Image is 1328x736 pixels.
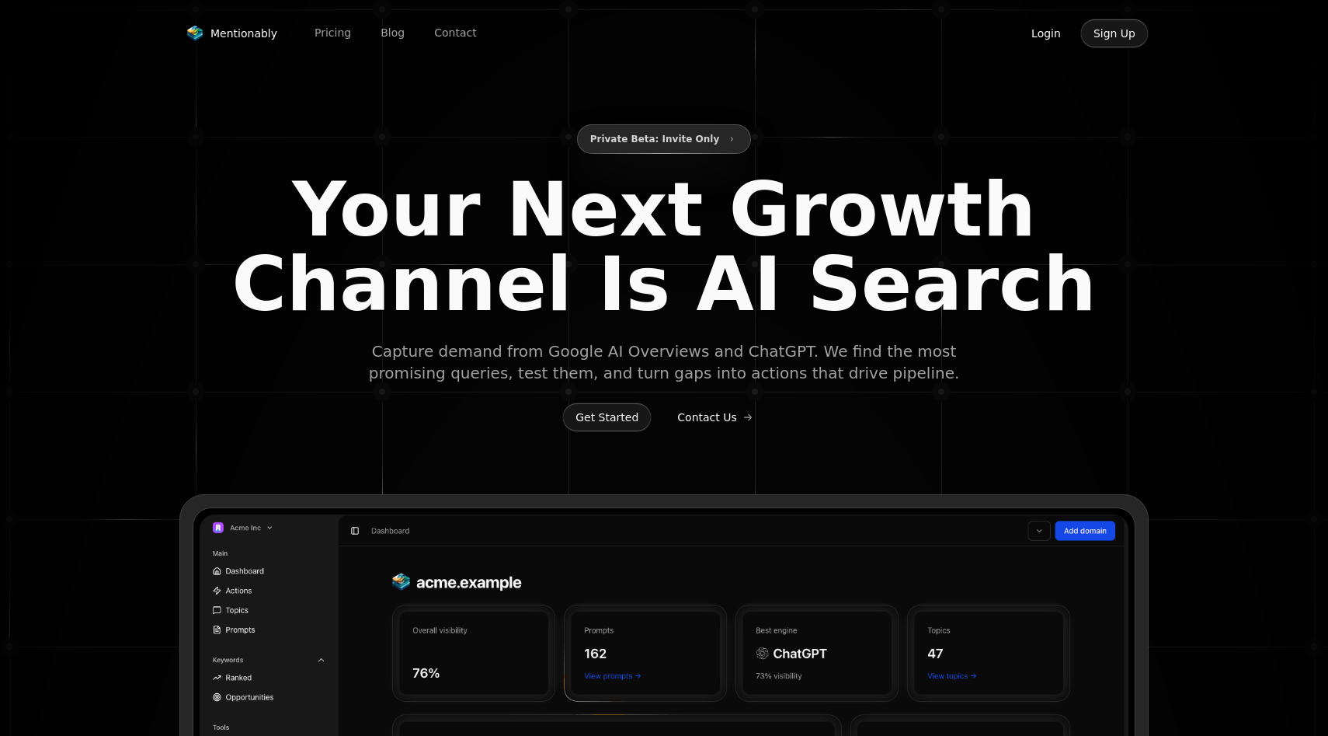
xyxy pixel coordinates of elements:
span: Contact Us [677,410,736,425]
button: Contact Us [664,403,765,432]
span: Capture demand from Google AI Overviews and ChatGPT. We find the most promising queries, test the... [366,340,962,384]
img: Mentionably logo [186,26,204,41]
span: Private Beta: Invite Only [590,130,720,148]
button: Get Started [562,403,652,432]
span: Mentionably [210,26,277,41]
a: Contact [422,21,488,45]
a: Mentionably [179,23,283,44]
span: Your Next Growth Channel Is AI Search [217,173,1111,322]
button: Sign Up [1080,19,1149,48]
a: Blog [368,21,417,45]
button: Login [1018,19,1074,48]
button: Private Beta: Invite Only [577,124,752,154]
a: Pricing [302,21,363,45]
